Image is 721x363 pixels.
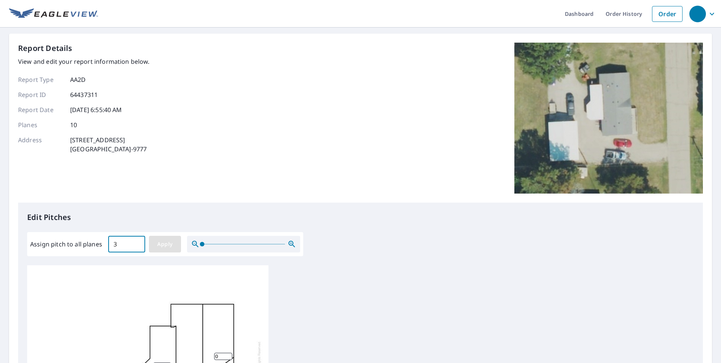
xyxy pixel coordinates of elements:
[70,90,98,99] p: 64437311
[18,120,63,129] p: Planes
[70,135,147,154] p: [STREET_ADDRESS] [GEOGRAPHIC_DATA]-9777
[108,234,145,255] input: 00.0
[70,120,77,129] p: 10
[18,75,63,84] p: Report Type
[652,6,683,22] a: Order
[18,135,63,154] p: Address
[18,105,63,114] p: Report Date
[9,8,98,20] img: EV Logo
[70,105,122,114] p: [DATE] 6:55:40 AM
[155,240,175,249] span: Apply
[30,240,102,249] label: Assign pitch to all planes
[149,236,181,252] button: Apply
[18,90,63,99] p: Report ID
[18,57,150,66] p: View and edit your report information below.
[70,75,86,84] p: AA2D
[514,43,703,194] img: Top image
[18,43,72,54] p: Report Details
[27,212,694,223] p: Edit Pitches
